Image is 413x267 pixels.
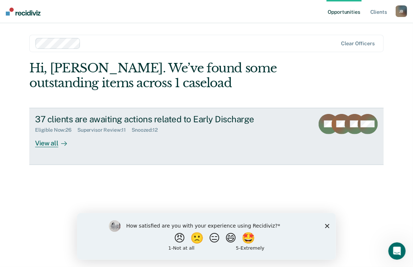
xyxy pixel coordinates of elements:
div: 37 clients are awaiting actions related to Early Discharge [35,114,289,124]
iframe: Intercom live chat [388,242,406,260]
div: Hi, [PERSON_NAME]. We’ve found some outstanding items across 1 caseload [29,61,313,90]
button: JB [396,5,407,17]
div: View all [35,133,76,147]
iframe: Survey by Kim from Recidiviz [77,213,336,260]
div: Eligible Now : 26 [35,127,77,133]
div: Clear officers [341,41,375,47]
div: Supervisor Review : 11 [77,127,132,133]
a: 37 clients are awaiting actions related to Early DischargeEligible Now:26Supervisor Review:11Snoo... [29,108,384,165]
img: Recidiviz [6,8,41,16]
div: J B [396,5,407,17]
div: Snoozed : 12 [132,127,163,133]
